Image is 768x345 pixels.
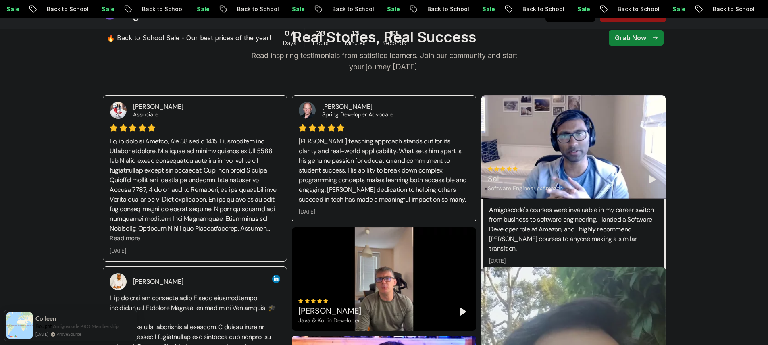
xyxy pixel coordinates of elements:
p: Back to School [703,5,758,13]
p: Back to School [608,5,663,13]
span: Colleen [35,315,56,322]
p: Back to School [323,5,377,13]
span: 13 Seconds [390,28,398,39]
span: 13 Minutes [351,28,359,39]
p: Sale [92,5,118,13]
span: 7 Days [285,28,294,39]
span: [DATE] [35,330,48,337]
a: Amigoscode PRO Membership [53,323,119,329]
p: Back to School [418,5,472,13]
p: Sale [568,5,593,13]
p: Back to School [132,5,187,13]
p: Back to School [37,5,92,13]
span: Bought [35,323,52,329]
p: Read inspiring testimonials from satisfied learners. Join our community and start your journey [D... [249,50,520,73]
p: Sale [187,5,213,13]
p: Sale [282,5,308,13]
p: Sale [472,5,498,13]
a: ProveSource [56,330,81,337]
span: Hours [313,39,329,47]
span: 23 Hours [316,28,325,39]
p: Grab Now [615,33,646,43]
img: provesource social proof notification image [6,312,33,339]
p: Sale [663,5,689,13]
span: Seconds [382,39,406,47]
p: 🔥 Back to School Sale - Our best prices of the year! [107,33,271,43]
span: Minutes [345,39,366,47]
p: Back to School [227,5,282,13]
p: Sale [377,5,403,13]
span: Days [283,39,296,47]
p: Back to School [513,5,568,13]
